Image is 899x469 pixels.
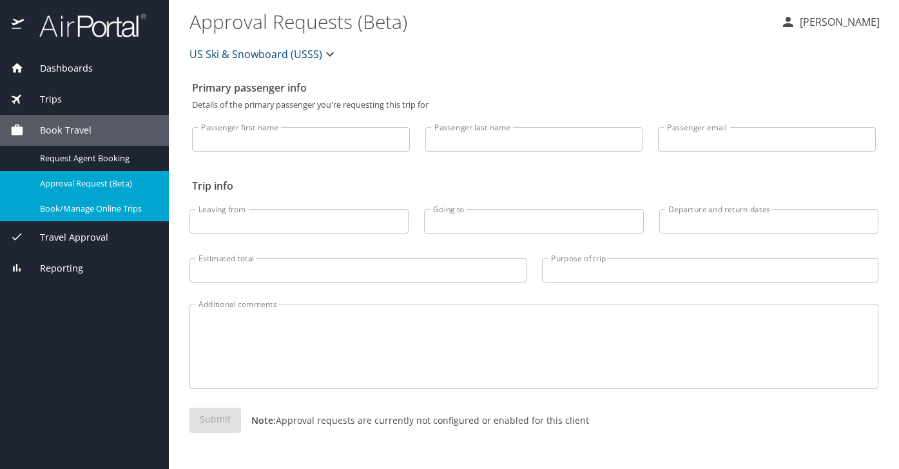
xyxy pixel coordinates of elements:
[251,414,276,426] strong: Note:
[40,152,153,165] span: Request Agent Booking
[241,414,589,427] p: Approval requests are currently not configured or enabled for this client
[775,10,885,34] button: [PERSON_NAME]
[192,101,876,109] p: Details of the primary passenger you're requesting this trip for
[796,14,880,30] p: [PERSON_NAME]
[189,45,322,63] span: US Ski & Snowboard (USSS)
[24,61,93,75] span: Dashboards
[25,13,146,38] img: airportal-logo.png
[40,177,153,190] span: Approval Request (Beta)
[24,261,83,275] span: Reporting
[24,230,108,244] span: Travel Approval
[24,92,62,106] span: Trips
[184,41,343,67] button: US Ski & Snowboard (USSS)
[12,13,25,38] img: icon-airportal.png
[192,77,876,98] h2: Primary passenger info
[40,203,153,215] span: Book/Manage Online Trips
[192,175,876,196] h2: Trip info
[24,123,92,137] span: Book Travel
[189,1,770,41] h1: Approval Requests (Beta)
